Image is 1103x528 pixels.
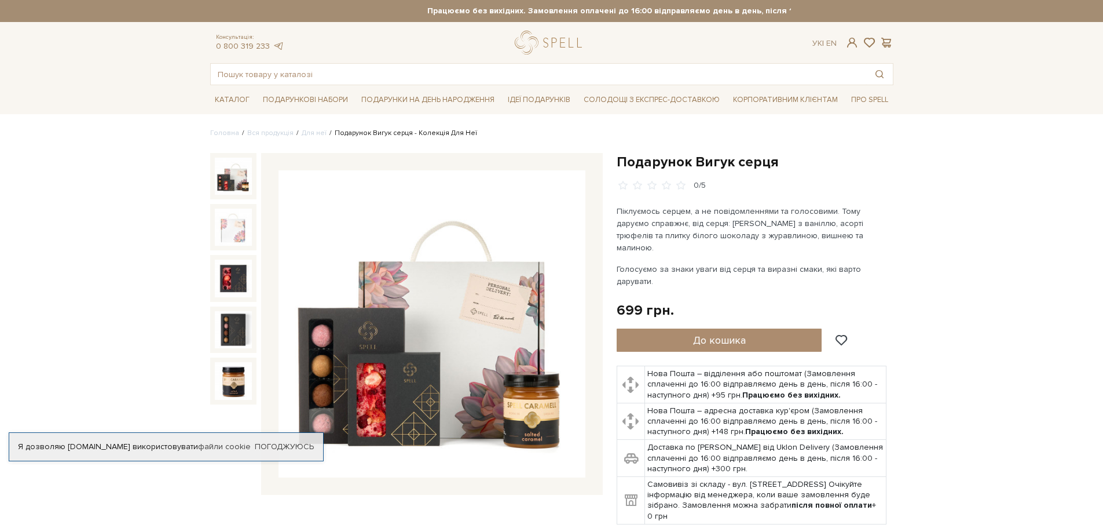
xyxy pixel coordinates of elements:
[645,366,886,403] td: Нова Пошта – відділення або поштомат (Замовлення сплаченні до 16:00 відправляємо день в день, піс...
[302,129,327,137] a: Для неї
[327,128,477,139] li: Подарунок Вигук серця - Колекція Для Неї
[745,427,844,436] b: Працюємо без вихідних.
[791,500,872,510] b: після повної оплати
[617,153,893,171] h1: Подарунок Вигук серця
[866,64,893,85] button: Пошук товару у каталозі
[617,301,674,319] div: 699 грн.
[694,180,706,191] div: 0/5
[216,41,270,51] a: 0 800 319 233
[579,90,724,110] a: Солодощі з експрес-доставкою
[617,329,822,352] button: До кошика
[617,263,888,287] p: Голосуємо за знаки уваги від серця та виразні смаки, які варто дарувати.
[515,31,587,54] a: logo
[247,129,294,137] a: Вся продукція
[503,91,575,109] span: Ідеї подарунків
[255,442,314,452] a: Погоджуюсь
[826,38,837,48] a: En
[198,442,251,451] a: файли cookie
[9,442,323,452] div: Я дозволяю [DOMAIN_NAME] використовувати
[617,205,888,254] p: Піклуємось серцем, а не повідомленнями та голосовими. Тому даруємо справжнє, від серця: [PERSON_N...
[215,362,252,399] img: Подарунок Вигук серця
[215,158,252,195] img: Подарунок Вигук серця
[215,311,252,348] img: Подарунок Вигук серця
[822,38,824,48] span: |
[216,34,284,41] span: Консультація:
[258,91,353,109] span: Подарункові набори
[210,91,254,109] span: Каталог
[812,38,837,49] div: Ук
[847,91,893,109] span: Про Spell
[210,129,239,137] a: Головна
[728,90,842,110] a: Корпоративним клієнтам
[357,91,499,109] span: Подарунки на День народження
[313,6,996,16] strong: Працюємо без вихідних. Замовлення оплачені до 16:00 відправляємо день в день, після 16:00 - насту...
[645,477,886,525] td: Самовивіз зі складу - вул. [STREET_ADDRESS] Очікуйте інформацію від менеджера, коли ваше замовлен...
[645,403,886,440] td: Нова Пошта – адресна доставка кур'єром (Замовлення сплаченні до 16:00 відправляємо день в день, п...
[215,209,252,246] img: Подарунок Вигук серця
[645,440,886,477] td: Доставка по [PERSON_NAME] від Uklon Delivery (Замовлення сплаченні до 16:00 відправляємо день в д...
[279,170,585,478] img: Подарунок Вигук серця
[742,390,841,400] b: Працюємо без вихідних.
[211,64,866,85] input: Пошук товару у каталозі
[693,334,746,347] span: До кошика
[273,41,284,51] a: telegram
[215,260,252,297] img: Подарунок Вигук серця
